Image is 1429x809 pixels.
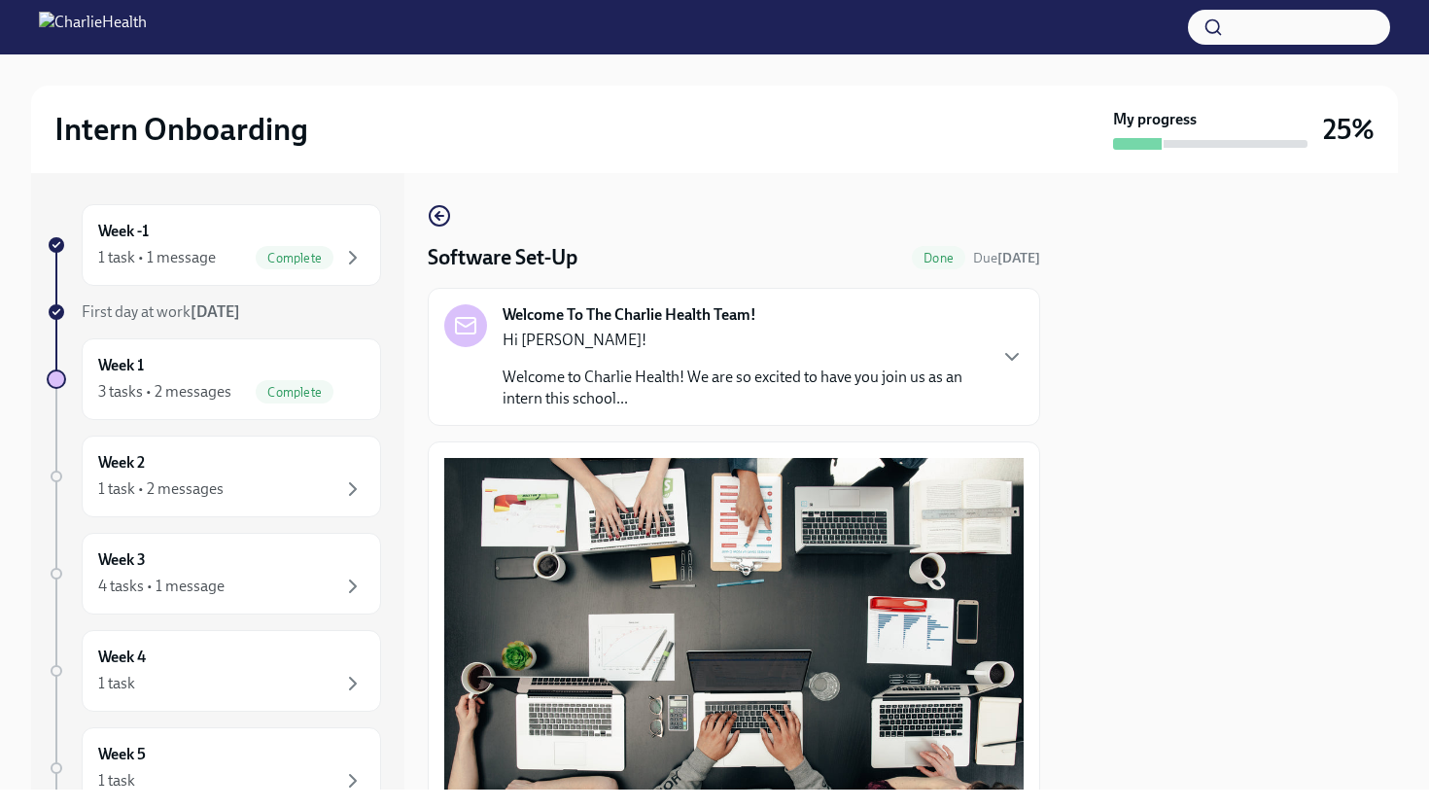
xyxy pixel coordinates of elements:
div: 1 task [98,673,135,694]
img: CharlieHealth [39,12,147,43]
span: Due [973,250,1040,266]
h6: Week 1 [98,355,144,376]
strong: My progress [1113,109,1197,130]
div: 1 task • 2 messages [98,478,224,500]
h6: Week -1 [98,221,149,242]
strong: [DATE] [191,302,240,321]
button: Zoom image [444,458,1024,800]
div: 1 task [98,770,135,791]
h6: Week 2 [98,452,145,474]
span: First day at work [82,302,240,321]
a: Week 21 task • 2 messages [47,436,381,517]
a: Week 13 tasks • 2 messagesComplete [47,338,381,420]
span: September 3rd, 2025 10:00 [973,249,1040,267]
div: 3 tasks • 2 messages [98,381,231,403]
span: Complete [256,251,333,265]
h2: Intern Onboarding [54,110,308,149]
a: Week 51 task [47,727,381,809]
h6: Week 5 [98,744,146,765]
a: Week 41 task [47,630,381,712]
span: Complete [256,385,333,400]
h6: Week 3 [98,549,146,571]
a: Week 34 tasks • 1 message [47,533,381,615]
a: First day at work[DATE] [47,301,381,323]
h4: Software Set-Up [428,243,577,272]
div: 4 tasks • 1 message [98,576,225,597]
strong: Welcome To The Charlie Health Team! [503,304,756,326]
h6: Week 4 [98,647,146,668]
strong: [DATE] [997,250,1040,266]
span: Done [912,251,965,265]
p: Welcome to Charlie Health! We are so excited to have you join us as an intern this school... [503,367,985,409]
p: Hi [PERSON_NAME]! [503,330,985,351]
div: 1 task • 1 message [98,247,216,268]
a: Week -11 task • 1 messageComplete [47,204,381,286]
h3: 25% [1323,112,1375,147]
